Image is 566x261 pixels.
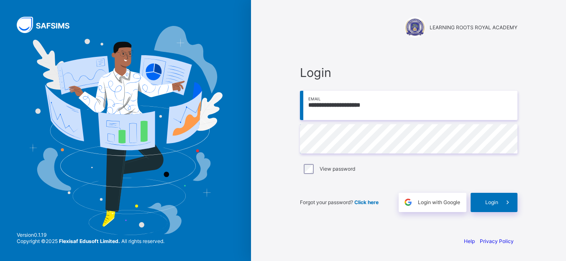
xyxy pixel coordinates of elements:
[17,232,164,238] span: Version 0.1.19
[300,199,379,205] span: Forgot your password?
[480,238,514,244] a: Privacy Policy
[485,199,498,205] span: Login
[28,26,223,235] img: Hero Image
[17,17,79,33] img: SAFSIMS Logo
[418,199,460,205] span: Login with Google
[430,24,517,31] span: LEARNING ROOTS ROYAL ACADEMY
[300,65,517,80] span: Login
[354,199,379,205] a: Click here
[59,238,120,244] strong: Flexisaf Edusoft Limited.
[320,166,355,172] label: View password
[17,238,164,244] span: Copyright © 2025 All rights reserved.
[464,238,475,244] a: Help
[403,197,413,207] img: google.396cfc9801f0270233282035f929180a.svg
